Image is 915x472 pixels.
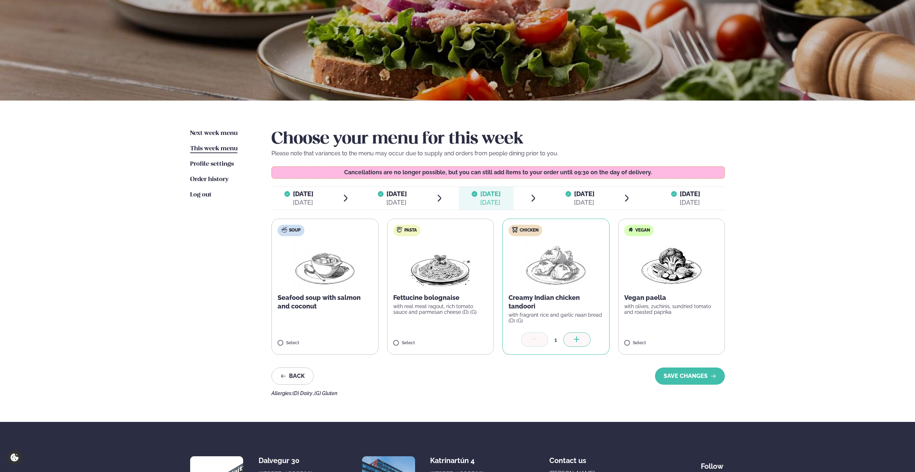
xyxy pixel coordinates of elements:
[190,146,237,152] span: This week menu
[386,190,407,198] span: [DATE]
[190,176,228,183] span: Order history
[293,190,313,198] span: [DATE]
[655,368,725,385] button: SAVE CHANGES
[404,228,417,233] span: Pasta
[271,368,314,385] button: Back
[624,293,719,302] p: Vegan paella
[409,242,472,288] img: Spagetti.png
[430,456,487,465] div: Katrínartún 4
[480,190,501,198] span: [DATE]
[397,227,403,233] img: pasta.svg
[279,170,718,175] p: Cancellations are no longer possible, but you can still add items to your order until 09:30 on th...
[480,198,501,207] div: [DATE]
[278,293,372,311] p: Seafood soup with salmon and coconut
[509,312,603,323] p: with fragrant rice and garlic naan bread (D) (G)
[640,242,703,288] img: Vegan.png
[293,198,313,207] div: [DATE]
[512,227,518,233] img: chicken.svg
[574,190,594,198] span: [DATE]
[271,129,725,149] h2: Choose your menu for this week
[190,161,234,167] span: Profile settings
[190,129,237,138] a: Next week menu
[190,130,237,136] span: Next week menu
[289,228,300,233] span: Soup
[509,293,603,311] p: Creamy Indian chicken tandoori
[393,303,488,315] p: with real meat ragout, rich tomato sauce and parmesan cheese (D) (G)
[635,228,650,233] span: Vegan
[190,191,212,199] a: Log out
[386,198,407,207] div: [DATE]
[7,450,22,465] a: Cookie settings
[190,192,212,198] span: Log out
[190,175,228,184] a: Order history
[574,198,594,207] div: [DATE]
[680,190,700,198] span: [DATE]
[190,145,237,153] a: This week menu
[271,390,725,396] div: Allergies:
[393,293,488,302] p: Fettucine bolognaise
[549,451,586,465] span: Contact us
[293,242,356,288] img: Soup.png
[680,198,700,207] div: [DATE]
[190,160,234,169] a: Profile settings
[524,242,587,288] img: Chicken-thighs.png
[624,303,719,315] p: with olives, zuchinis, sundried tomato and roasted paprika
[293,390,314,396] span: (D) Dairy ,
[628,227,634,233] img: Vegan.svg
[259,456,316,465] div: Dalvegur 30
[548,336,563,344] div: 1
[271,149,725,158] p: Please note that variances to the menu may occur due to supply and orders from people dining prio...
[281,227,287,233] img: soup.svg
[314,390,337,396] span: (G) Gluten
[520,228,539,233] span: Chicken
